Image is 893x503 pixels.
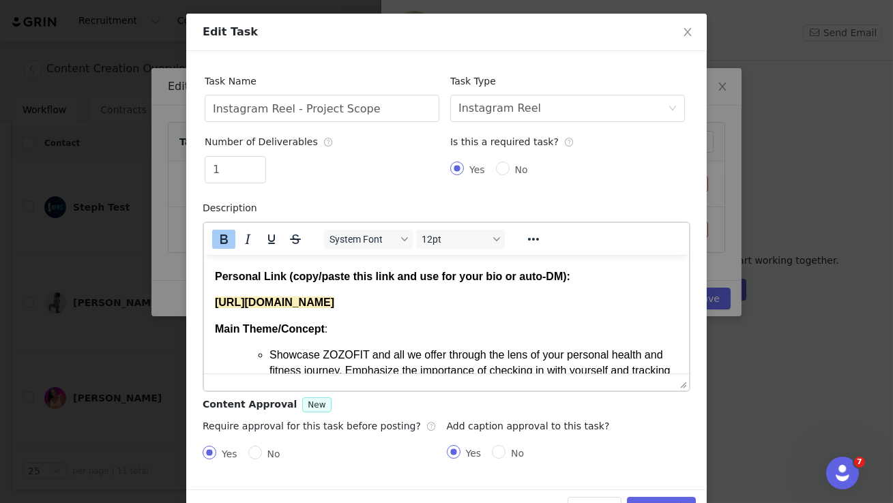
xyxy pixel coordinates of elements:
[854,457,865,468] span: 7
[236,230,259,249] button: Italic
[203,399,297,410] span: Content Approval
[260,230,283,249] button: Underline
[204,255,689,374] iframe: Rich Text Area
[262,448,286,459] span: No
[450,76,503,87] label: Task Type
[826,457,859,489] iframe: Intercom live chat
[203,421,437,431] span: Require approval for this task before posting?
[447,421,617,431] label: Add caption approval to this task?
[212,230,235,249] button: Bold
[11,68,121,80] strong: Main Theme/Concept
[330,234,396,245] span: System Font
[308,400,325,410] span: New
[510,164,533,175] span: No
[121,68,123,80] span: :
[65,93,474,138] li: Showcase ZOZOFIT and all we offer through the lens of your personal health and fitness journey. E...
[11,16,366,27] strong: Personal Link (copy/paste this link and use for your bio or auto-DM):
[324,230,413,249] button: Fonts
[458,95,541,121] div: Instagram Reel
[284,230,307,249] button: Strikethrough
[203,25,258,38] span: Edit Task
[675,374,689,391] div: Press the Up and Down arrow keys to resize the editor.
[216,448,243,459] span: Yes
[203,202,264,213] label: Description
[205,76,263,87] label: Task Name
[506,448,529,459] span: No
[682,27,693,37] i: icon: close
[464,164,491,175] span: Yes
[416,230,505,249] button: Font sizes
[669,104,677,114] i: icon: down
[205,136,334,147] span: Number of Deliverables
[11,42,130,53] span: [URL][DOMAIN_NAME]
[669,14,707,52] button: Close
[450,136,574,147] span: Is this a required task?
[422,234,488,245] span: 12pt
[460,448,487,459] span: Yes
[522,230,545,249] button: Reveal or hide additional toolbar items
